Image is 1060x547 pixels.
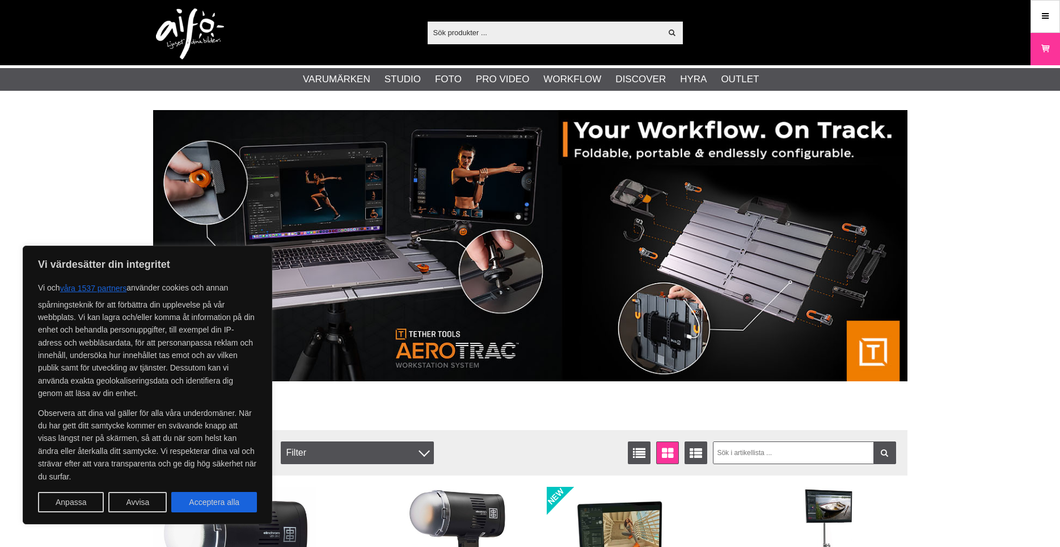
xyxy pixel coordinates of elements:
[713,441,896,464] input: Sök i artikellista ...
[153,110,907,381] img: Annons:007 banner-header-aerotrac-1390x500.jpg
[38,258,257,271] p: Vi värdesätter din integritet
[108,492,167,512] button: Avvisa
[628,441,651,464] a: Listvisning
[543,72,601,87] a: Workflow
[685,441,707,464] a: Utökad listvisning
[38,407,257,483] p: Observera att dina val gäller för alla våra underdomäner. När du har gett ditt samtycke kommer en...
[873,441,896,464] a: Filtrera
[38,492,104,512] button: Anpassa
[281,441,434,464] div: Filter
[721,72,759,87] a: Outlet
[171,492,257,512] button: Acceptera alla
[23,246,272,524] div: Vi värdesätter din integritet
[428,24,662,41] input: Sök produkter ...
[435,72,462,87] a: Foto
[60,278,127,298] button: våra 1537 partners
[303,72,370,87] a: Varumärken
[656,441,679,464] a: Fönstervisning
[156,9,224,60] img: logo.png
[38,278,257,400] p: Vi och använder cookies och annan spårningsteknik för att förbättra din upplevelse på vår webbpla...
[476,72,529,87] a: Pro Video
[615,72,666,87] a: Discover
[680,72,707,87] a: Hyra
[385,72,421,87] a: Studio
